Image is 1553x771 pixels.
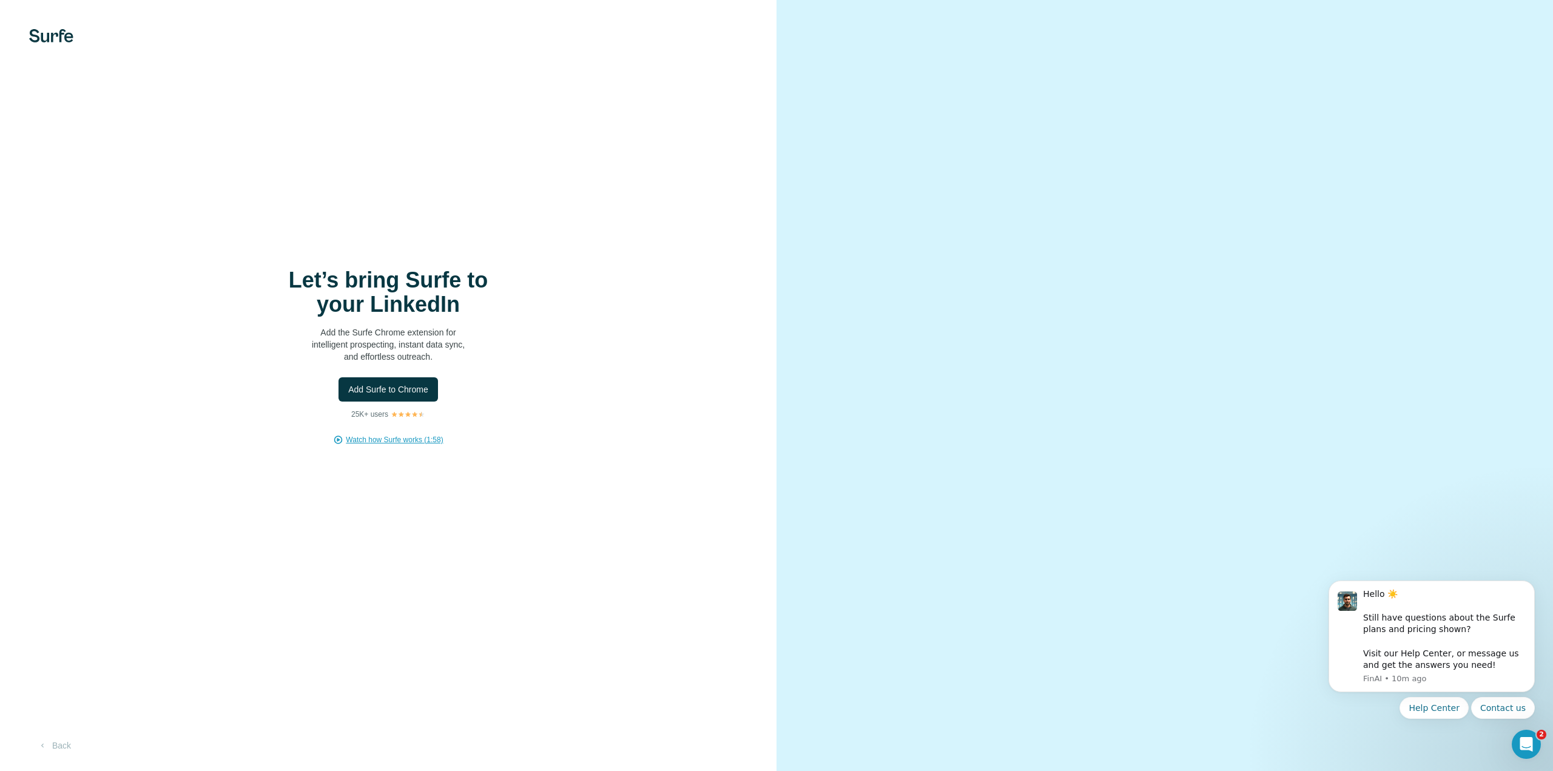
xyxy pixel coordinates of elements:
button: Watch how Surfe works (1:58) [346,434,443,445]
p: Add the Surfe Chrome extension for intelligent prospecting, instant data sync, and effortless out... [267,326,510,363]
button: Add Surfe to Chrome [339,377,438,402]
iframe: Intercom notifications message [1310,565,1553,765]
span: 2 [1537,730,1546,739]
img: Surfe's logo [29,29,73,42]
img: Rating Stars [391,411,425,418]
iframe: Intercom live chat [1512,730,1541,759]
h1: Let’s bring Surfe to your LinkedIn [267,268,510,317]
button: Back [29,735,79,756]
span: Add Surfe to Chrome [348,383,428,396]
p: 25K+ users [351,409,388,420]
